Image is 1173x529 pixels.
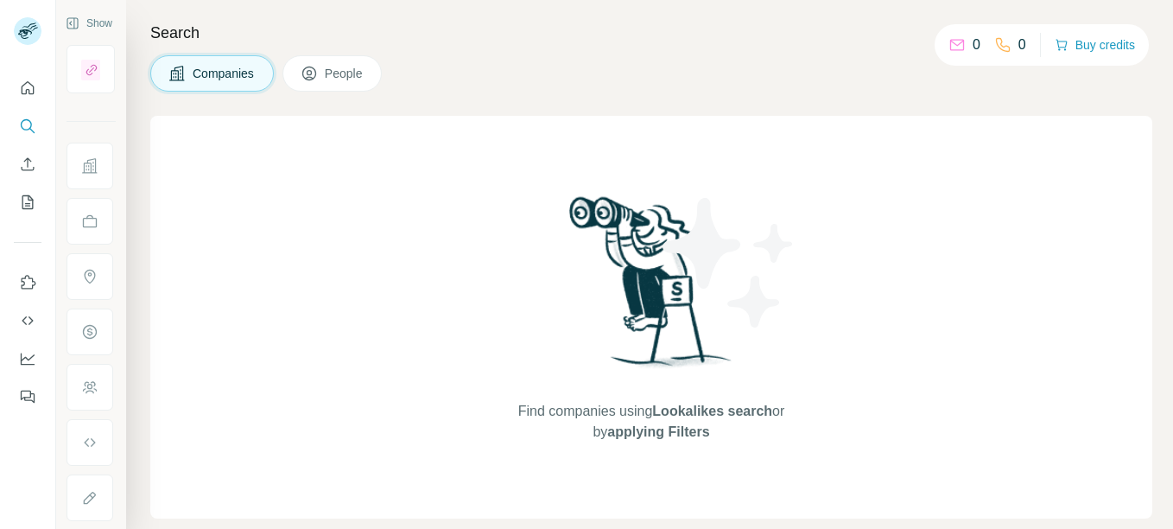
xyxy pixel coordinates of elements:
span: Lookalikes search [652,404,772,418]
button: Feedback [14,381,41,412]
img: Surfe Illustration - Stars [651,185,807,341]
button: Buy credits [1055,33,1135,57]
button: Enrich CSV [14,149,41,180]
span: Companies [193,65,256,82]
h4: Search [150,21,1152,45]
button: My lists [14,187,41,218]
img: Surfe Illustration - Woman searching with binoculars [561,192,741,385]
button: Use Surfe on LinkedIn [14,267,41,298]
button: Use Surfe API [14,305,41,336]
button: Dashboard [14,343,41,374]
button: Quick start [14,73,41,104]
p: 0 [1018,35,1026,55]
button: Search [14,111,41,142]
span: Find companies using or by [513,401,789,443]
p: 0 [973,35,980,55]
span: applying Filters [607,424,709,439]
span: People [325,65,365,82]
button: Show [54,10,124,36]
